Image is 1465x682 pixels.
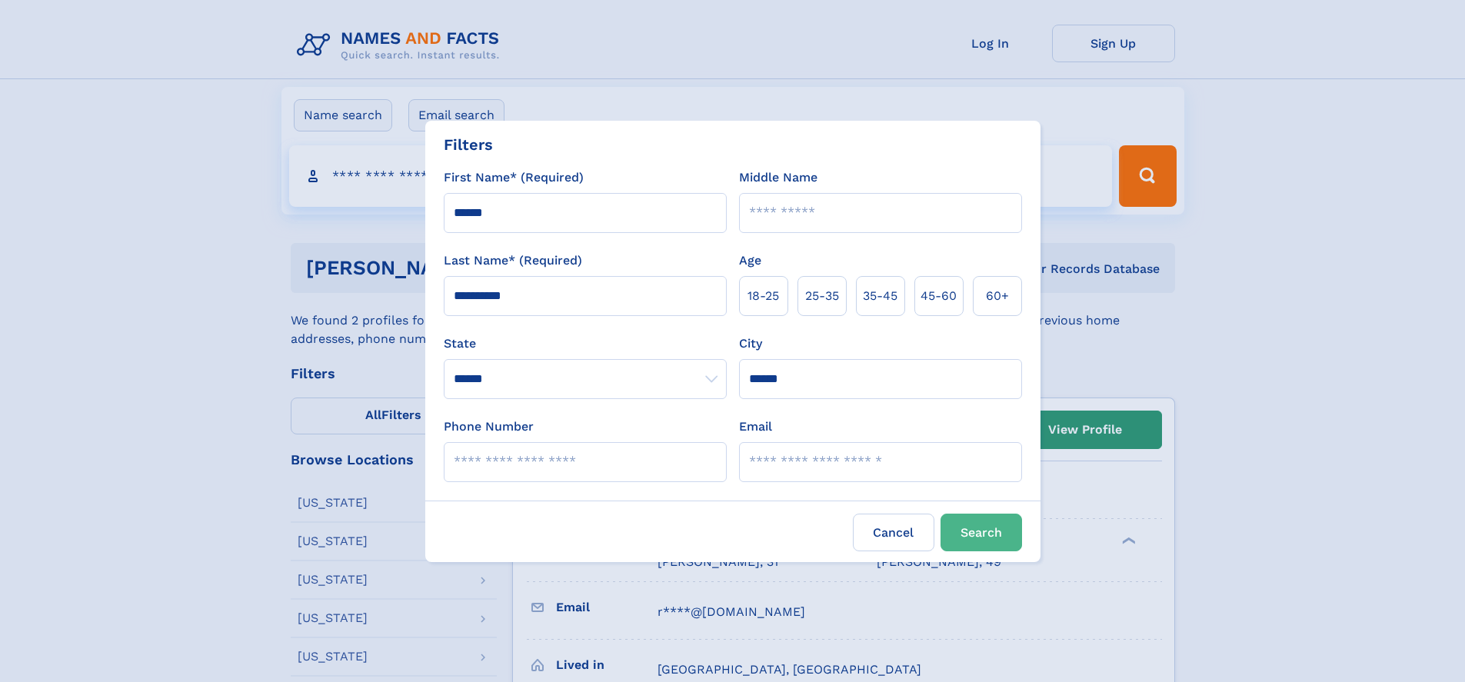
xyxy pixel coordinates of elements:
label: Age [739,251,761,270]
label: Phone Number [444,418,534,436]
label: Cancel [853,514,934,551]
label: Middle Name [739,168,817,187]
label: State [444,334,727,353]
span: 25‑35 [805,287,839,305]
span: 60+ [986,287,1009,305]
span: 35‑45 [863,287,897,305]
span: 18‑25 [747,287,779,305]
span: 45‑60 [921,287,957,305]
label: First Name* (Required) [444,168,584,187]
label: City [739,334,762,353]
label: Last Name* (Required) [444,251,582,270]
label: Email [739,418,772,436]
button: Search [941,514,1022,551]
div: Filters [444,133,493,156]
